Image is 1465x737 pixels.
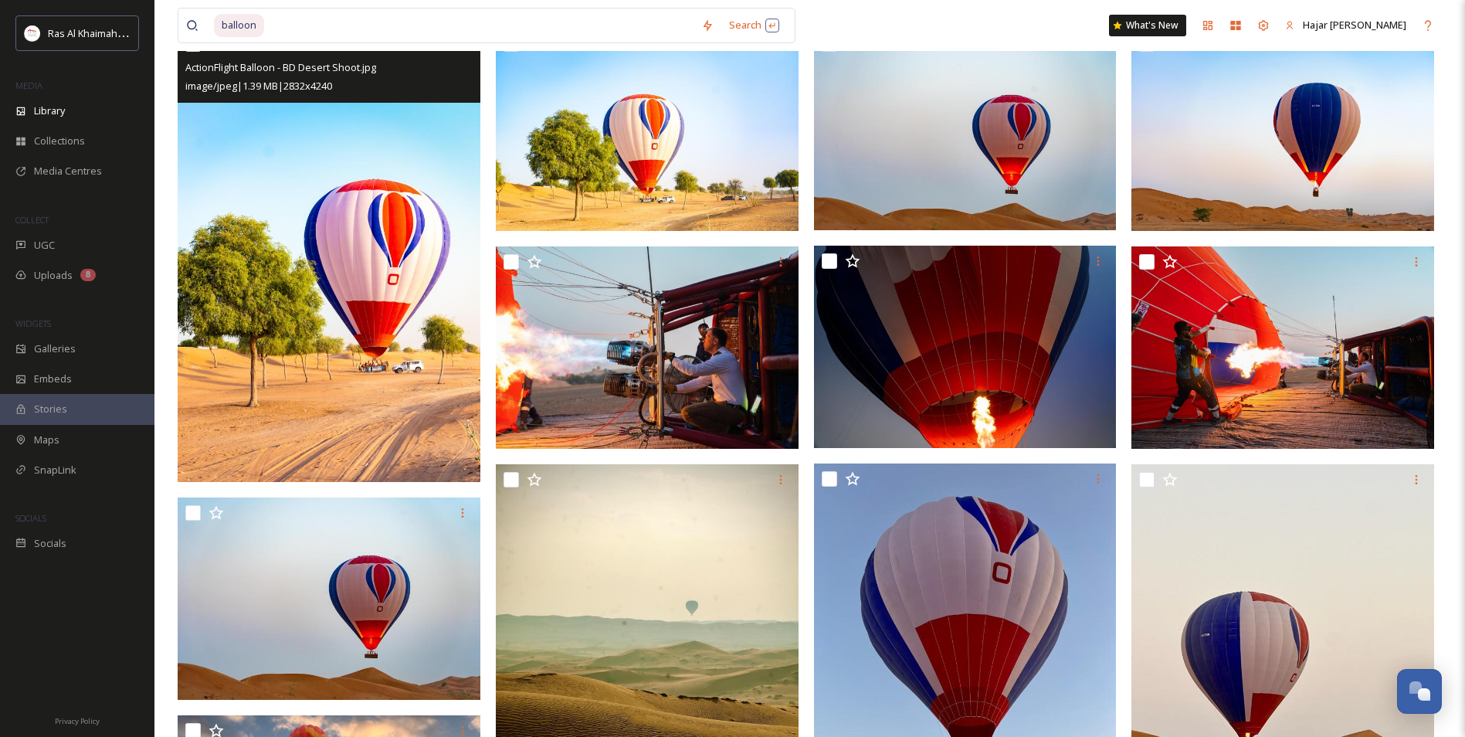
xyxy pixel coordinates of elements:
[34,433,59,447] span: Maps
[34,341,76,356] span: Galleries
[185,79,332,93] span: image/jpeg | 1.39 MB | 2832 x 4240
[496,29,799,231] img: ActionFlight Balloon - BD Desert Shoot.jpg
[1277,10,1414,40] a: Hajar [PERSON_NAME]
[1131,29,1434,231] img: ActionFlight Balloon - BD Desert Shoot.jpg
[1131,246,1434,449] img: ActionFlight Balloon - BD Desert Shoot.jpg
[34,164,102,178] span: Media Centres
[25,25,40,41] img: Logo_RAKTDA_RGB-01.png
[496,246,799,449] img: ActionFlight Balloon - BD Desert Shoot.jpg
[1109,15,1186,36] a: What's New
[55,711,100,729] a: Privacy Policy
[34,238,55,253] span: UGC
[178,29,480,482] img: ActionFlight Balloon - BD Desert Shoot.jpg
[15,214,49,226] span: COLLECT
[814,28,1117,230] img: ActionFlight Balloon - BD Desert Shoot.jpg
[1303,18,1406,32] span: Hajar [PERSON_NAME]
[34,536,66,551] span: Socials
[185,60,376,74] span: ActionFlight Balloon - BD Desert Shoot.jpg
[178,498,480,700] img: ActionFlight Balloon - BD Desert Shoot.jpg
[721,10,787,40] div: Search
[34,134,85,148] span: Collections
[34,104,65,118] span: Library
[15,318,51,329] span: WIDGETS
[55,716,100,726] span: Privacy Policy
[15,512,46,524] span: SOCIALS
[34,402,67,416] span: Stories
[34,463,76,477] span: SnapLink
[80,269,96,281] div: 8
[34,372,72,386] span: Embeds
[15,80,42,91] span: MEDIA
[814,246,1117,448] img: ActionFlight Balloon - BD Desert Shoot.jpg
[214,14,264,36] span: balloon
[48,25,266,40] span: Ras Al Khaimah Tourism Development Authority
[1397,669,1442,714] button: Open Chat
[34,268,73,283] span: Uploads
